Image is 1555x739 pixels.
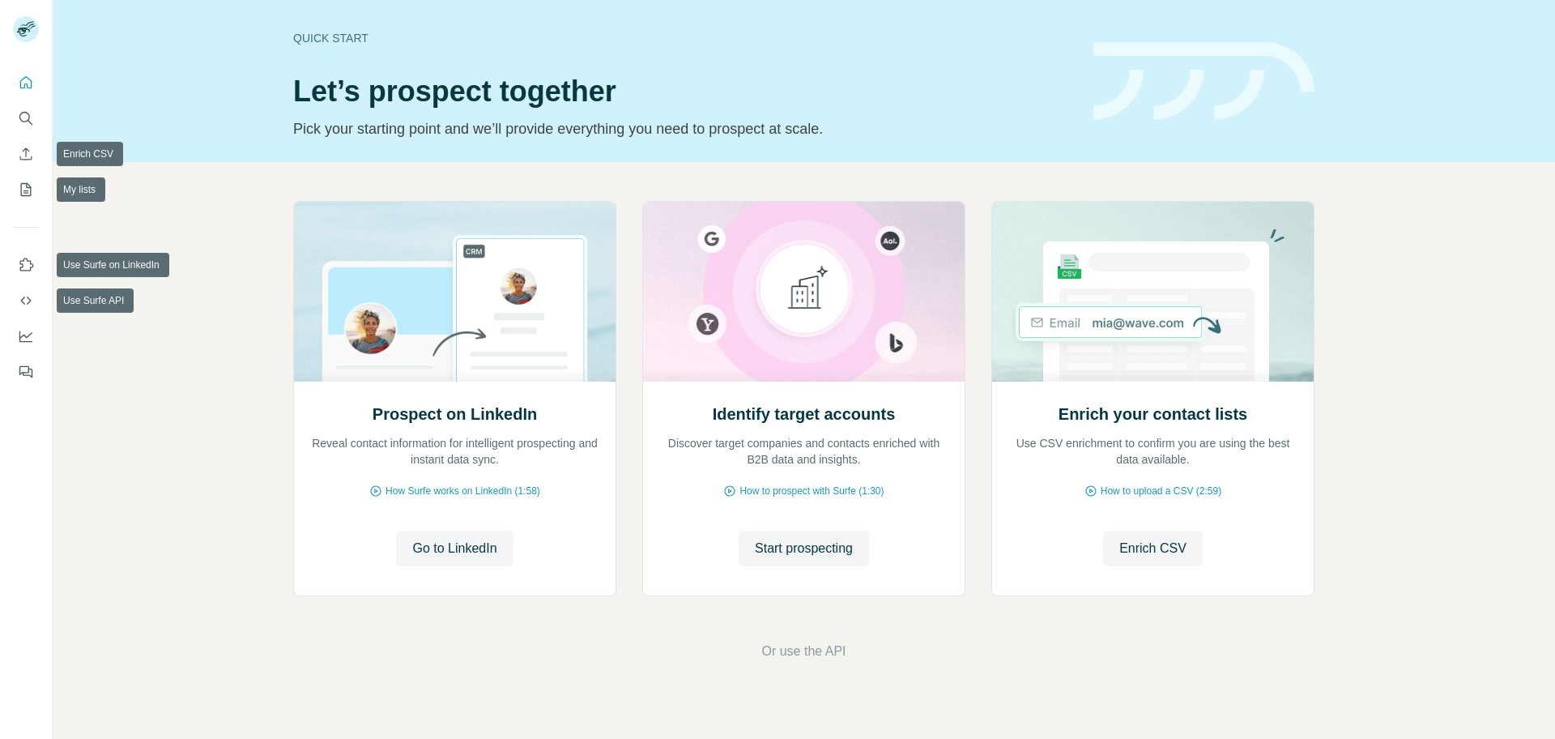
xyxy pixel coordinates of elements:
span: How Surfe works on LinkedIn (1:58) [386,484,540,498]
span: How to prospect with Surfe (1:30) [739,484,884,498]
span: Enrich CSV [1119,539,1186,558]
img: Identify target accounts [642,202,965,382]
p: Pick your starting point and we’ll provide everything you need to prospect at scale. [293,117,1074,140]
button: Use Surfe API [13,286,39,315]
button: Feedback [13,357,39,387]
div: Quick start [293,30,1074,46]
button: Start prospecting [739,531,869,566]
button: Quick start [13,68,39,97]
button: My lists [13,175,39,204]
img: Enrich your contact lists [991,202,1314,382]
h2: Identify target accounts [713,403,896,425]
img: Prospect on LinkedIn [293,202,616,382]
span: Go to LinkedIn [412,539,496,558]
button: Enrich CSV [13,139,39,169]
p: Use CSV enrichment to confirm you are using the best data available. [1008,435,1297,468]
p: Discover target companies and contacts enriched with B2B data and insights. [659,435,948,468]
span: Start prospecting [755,539,853,558]
span: How to upload a CSV (2:59) [1101,484,1221,498]
img: banner [1093,42,1314,121]
button: Enrich CSV [1103,531,1203,566]
button: Search [13,104,39,133]
h2: Enrich your contact lists [1059,403,1247,425]
button: Use Surfe on LinkedIn [13,250,39,280]
button: Or use the API [761,642,846,661]
button: Dashboard [13,322,39,351]
button: Go to LinkedIn [396,531,513,566]
h1: Let’s prospect together [293,75,1074,108]
p: Reveal contact information for intelligent prospecting and instant data sync. [310,435,599,468]
h2: Prospect on LinkedIn [373,403,537,425]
